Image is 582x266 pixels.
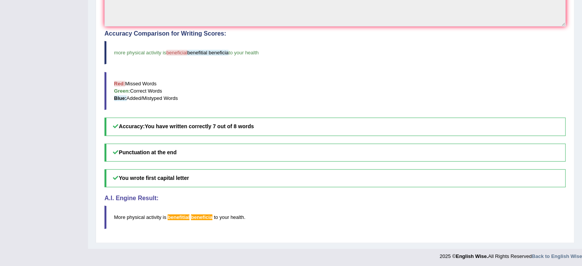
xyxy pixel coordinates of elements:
span: is [163,214,166,220]
span: health [230,214,244,220]
span: physical [127,214,145,220]
span: activity [146,214,161,220]
h5: Punctuation at the end [104,144,566,162]
h4: A.I. Engine Result: [104,195,566,202]
b: Green: [114,88,130,94]
span: to your health [228,50,259,55]
blockquote: Missed Words Correct Words Added/Mistyped Words [104,72,566,110]
h5: You wrote first capital letter [104,169,566,187]
div: 2025 © All Rights Reserved [440,249,582,260]
span: beneficial [166,50,187,55]
b: Red: [114,81,125,86]
strong: English Wise. [456,253,488,259]
span: your [219,214,229,220]
span: Possible spelling mistake found. (did you mean: beneficial) [168,214,189,220]
h4: Accuracy Comparison for Writing Scores: [104,30,566,37]
span: More [114,214,126,220]
a: Back to English Wise [532,253,582,259]
b: Blue: [114,95,127,101]
blockquote: . [104,206,566,229]
span: Possible spelling mistake found. (did you mean: beneficial) [191,214,212,220]
span: benefitial beneficia [187,50,228,55]
b: You have written correctly 7 out of 8 words [145,123,254,129]
h5: Accuracy: [104,117,566,135]
span: more physical activity is [114,50,166,55]
span: to [214,214,218,220]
